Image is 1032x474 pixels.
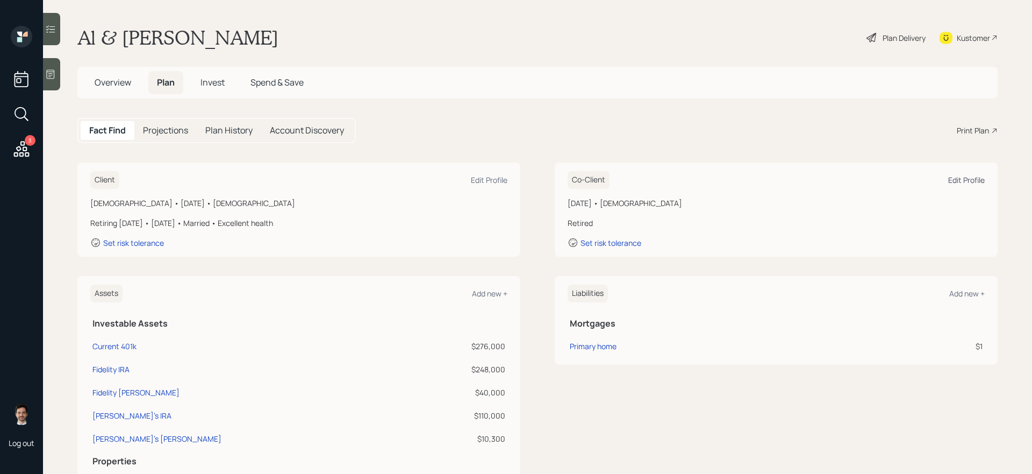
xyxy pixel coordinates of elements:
h1: Al & [PERSON_NAME] [77,26,278,49]
span: Invest [200,76,225,88]
h5: Mortgages [570,319,983,329]
h5: Plan History [205,125,253,136]
div: Retired [568,217,985,229]
div: Fidelity IRA [92,364,130,375]
span: Overview [95,76,131,88]
div: Add new + [949,288,985,299]
div: [PERSON_NAME]'s IRA [92,410,171,421]
div: Fidelity [PERSON_NAME] [92,387,180,398]
span: Spend & Save [250,76,304,88]
div: Current 401k [92,341,137,352]
h6: Liabilities [568,285,608,302]
h6: Co-Client [568,171,610,189]
img: jonah-coleman-headshot.png [11,404,32,425]
div: Set risk tolerance [103,238,164,248]
div: $10,300 [417,433,505,444]
div: Log out [9,438,34,448]
h6: Assets [90,285,123,302]
h6: Client [90,171,119,189]
div: $248,000 [417,364,505,375]
h5: Properties [92,456,505,466]
h5: Account Discovery [270,125,344,136]
h5: Projections [143,125,188,136]
div: Edit Profile [948,175,985,185]
div: Kustomer [957,32,990,44]
div: 3 [25,135,35,146]
span: Plan [157,76,175,88]
div: Add new + [472,288,507,299]
div: [DEMOGRAPHIC_DATA] • [DATE] • [DEMOGRAPHIC_DATA] [90,197,507,209]
div: [DATE] • [DEMOGRAPHIC_DATA] [568,197,985,209]
div: Retiring [DATE] • [DATE] • Married • Excellent health [90,217,507,229]
div: Set risk tolerance [580,238,641,248]
div: $110,000 [417,410,505,421]
div: $276,000 [417,341,505,352]
div: Primary home [570,341,617,352]
div: $40,000 [417,387,505,398]
div: [PERSON_NAME]'s [PERSON_NAME] [92,433,221,444]
div: Plan Delivery [883,32,926,44]
div: $1 [912,341,983,352]
h5: Investable Assets [92,319,505,329]
h5: Fact Find [89,125,126,136]
div: Print Plan [957,125,989,136]
div: Edit Profile [471,175,507,185]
